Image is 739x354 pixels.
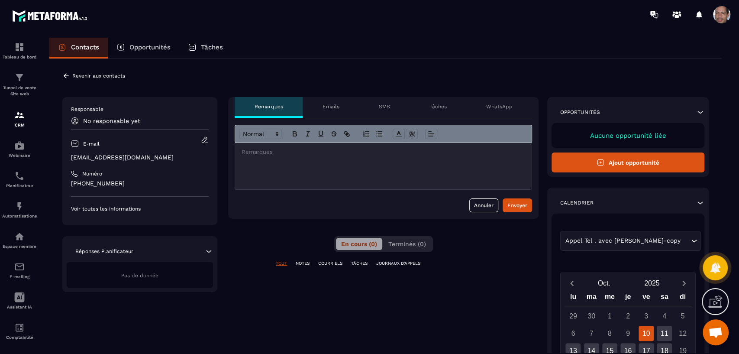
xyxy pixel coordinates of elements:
div: ma [582,291,600,306]
a: Assistant IA [2,286,37,316]
p: Contacts [71,43,99,51]
img: formation [14,110,25,120]
span: Terminés (0) [388,240,426,247]
p: Opportunités [560,109,600,116]
p: NOTES [296,260,310,266]
p: Assistant IA [2,305,37,309]
p: Aucune opportunité liée [560,132,696,140]
div: Envoyer [507,201,527,210]
div: sa [655,291,674,306]
a: formationformationTableau de bord [2,36,37,66]
a: automationsautomationsEspace membre [2,225,37,255]
div: ve [637,291,655,306]
p: E-mailing [2,274,37,279]
div: Search for option [560,231,701,251]
p: E-mail [83,140,100,147]
img: automations [14,231,25,242]
p: Webinaire [2,153,37,158]
p: COURRIELS [318,260,342,266]
div: 11 [657,326,672,341]
div: 5 [675,309,690,324]
p: JOURNAUX D'APPELS [376,260,420,266]
button: Open years overlay [628,276,676,291]
div: 2 [620,309,636,324]
button: Previous month [564,277,580,289]
p: Tunnel de vente Site web [2,85,37,97]
div: lu [564,291,582,306]
span: Appel Tel . avec [PERSON_NAME]-copy [564,236,682,246]
p: Espace membre [2,244,37,249]
p: Revenir aux contacts [72,73,125,79]
button: Envoyer [503,198,532,212]
div: 3 [639,309,654,324]
a: automationsautomationsWebinaire [2,134,37,164]
a: Opportunités [108,38,179,58]
p: Comptabilité [2,335,37,340]
p: CRM [2,123,37,127]
p: Tâches [429,103,446,110]
div: 1 [602,309,617,324]
span: En cours (0) [341,240,377,247]
button: Open months overlay [580,276,628,291]
img: formation [14,42,25,52]
div: 4 [657,309,672,324]
p: Tâches [201,43,223,51]
button: Next month [676,277,692,289]
span: Pas de donnée [121,273,158,279]
img: accountant [14,322,25,333]
div: di [674,291,692,306]
p: Opportunités [129,43,171,51]
a: formationformationTunnel de vente Site web [2,66,37,104]
img: formation [14,72,25,83]
a: automationsautomationsAutomatisations [2,195,37,225]
p: Numéro [82,170,102,177]
a: formationformationCRM [2,104,37,134]
div: 10 [639,326,654,341]
p: WhatsApp [486,103,512,110]
p: Responsable [71,106,209,113]
button: Terminés (0) [383,238,431,250]
div: 29 [565,309,581,324]
img: email [14,262,25,272]
p: TÂCHES [351,260,368,266]
input: Search for option [682,236,689,246]
img: scheduler [14,171,25,181]
a: Contacts [49,38,108,58]
div: 30 [584,309,599,324]
p: Planificateur [2,183,37,188]
button: Annuler [469,198,498,212]
img: automations [14,140,25,151]
p: Automatisations [2,214,37,218]
p: Voir toutes les informations [71,205,209,212]
p: SMS [379,103,390,110]
div: 7 [584,326,599,341]
div: me [600,291,619,306]
div: 8 [602,326,617,341]
button: En cours (0) [336,238,382,250]
p: Remarques [255,103,283,110]
a: emailemailE-mailing [2,255,37,286]
div: je [619,291,637,306]
p: Réponses Planificateur [75,248,133,255]
button: Ajout opportunité [552,153,704,172]
p: TOUT [276,260,287,266]
p: Tableau de bord [2,55,37,59]
a: accountantaccountantComptabilité [2,316,37,346]
a: Tâches [179,38,232,58]
a: schedulerschedulerPlanificateur [2,164,37,195]
div: Ouvrir le chat [703,319,729,345]
div: 9 [620,326,636,341]
p: Calendrier [560,199,594,206]
img: logo [12,8,90,24]
p: No responsable yet [83,117,140,124]
img: automations [14,201,25,211]
div: 12 [675,326,690,341]
p: [PHONE_NUMBER] [71,179,209,188]
p: [EMAIL_ADDRESS][DOMAIN_NAME] [71,153,209,162]
div: 6 [565,326,581,341]
p: Emails [323,103,339,110]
